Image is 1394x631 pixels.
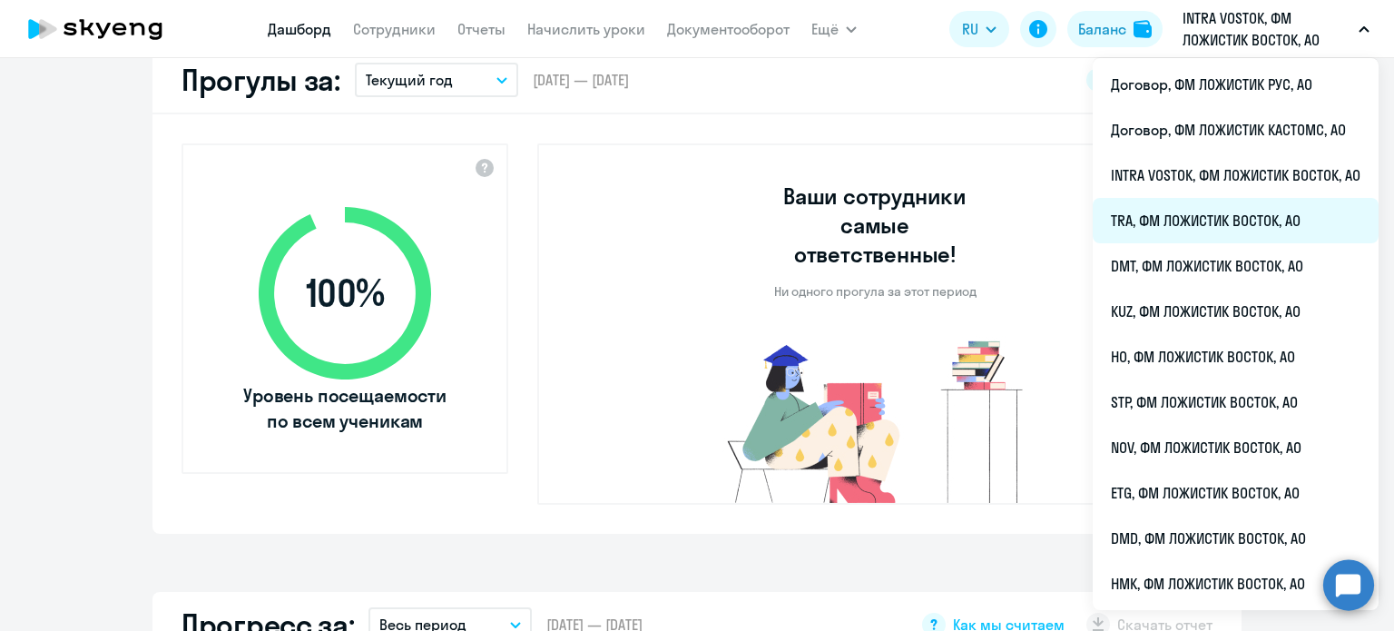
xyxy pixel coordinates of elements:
[1134,20,1152,38] img: balance
[1067,11,1163,47] button: Балансbalance
[693,336,1057,503] img: no-truants
[1183,7,1351,51] p: INTRA VOSTOK, ФМ ЛОЖИСТИК ВОСТОК, АО
[962,18,978,40] span: RU
[759,182,992,269] h3: Ваши сотрудники самые ответственные!
[355,63,518,97] button: Текущий год
[811,11,857,47] button: Ещё
[1093,58,1379,610] ul: Ещё
[457,20,506,38] a: Отчеты
[527,20,645,38] a: Начислить уроки
[774,283,977,300] p: Ни одного прогула за этот период
[268,20,331,38] a: Дашборд
[811,18,839,40] span: Ещё
[949,11,1009,47] button: RU
[241,271,449,315] span: 100 %
[353,20,436,38] a: Сотрудники
[533,70,629,90] span: [DATE] — [DATE]
[366,69,453,91] p: Текущий год
[1078,18,1126,40] div: Баланс
[1173,7,1379,51] button: INTRA VOSTOK, ФМ ЛОЖИСТИК ВОСТОК, АО
[241,383,449,434] span: Уровень посещаемости по всем ученикам
[182,62,340,98] h2: Прогулы за:
[667,20,790,38] a: Документооборот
